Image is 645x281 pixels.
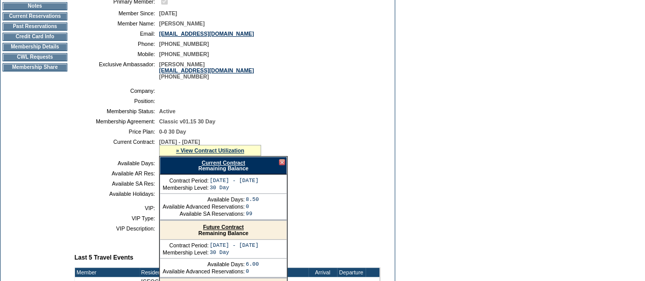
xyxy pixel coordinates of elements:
td: 30 Day [210,249,259,256]
a: [EMAIL_ADDRESS][DOMAIN_NAME] [159,31,254,37]
td: 0 [246,268,259,274]
td: Residence [140,268,268,277]
td: Contract Period: [163,177,209,184]
td: Membership Status: [79,108,155,114]
span: Classic v01.15 30 Day [159,118,215,124]
td: Exclusive Ambassador: [79,61,155,80]
td: Arrival [308,268,337,277]
td: Member Name: [79,20,155,27]
td: Departure [337,268,366,277]
td: Membership Level: [163,185,209,191]
td: 99 [246,211,259,217]
td: Notes [3,2,67,10]
td: Member Since: [79,10,155,16]
a: [EMAIL_ADDRESS][DOMAIN_NAME] [159,67,254,73]
td: Available Days: [163,261,245,267]
td: Credit Card Info [3,33,67,41]
div: Remaining Balance [160,157,287,174]
td: Available Days: [163,196,245,202]
td: Past Reservations [3,22,67,31]
a: » View Contract Utilization [176,147,244,154]
td: 6.00 [246,261,259,267]
td: 8.50 [246,196,259,202]
td: Current Reservations [3,12,67,20]
td: Email: [79,31,155,37]
td: [DATE] - [DATE] [210,177,259,184]
td: Available Holidays: [79,191,155,197]
span: [PHONE_NUMBER] [159,41,209,47]
td: 0 [246,203,259,210]
td: VIP: [79,205,155,211]
td: Company: [79,88,155,94]
td: VIP Type: [79,215,155,221]
td: Type [268,268,308,277]
td: Available SA Reservations: [163,211,245,217]
td: Phone: [79,41,155,47]
td: Available Advanced Reservations: [163,203,245,210]
td: Contract Period: [163,242,209,248]
span: [DATE] - [DATE] [159,139,200,145]
td: 30 Day [210,185,259,191]
span: [PERSON_NAME] [159,20,204,27]
td: Membership Level: [163,249,209,256]
span: 0-0 30 Day [159,129,186,135]
td: CWL Requests [3,53,67,61]
b: Last 5 Travel Events [74,254,133,261]
td: Current Contract: [79,139,155,156]
td: Available AR Res: [79,170,155,176]
a: Future Contract [203,224,244,230]
td: Membership Share [3,63,67,71]
span: [DATE] [159,10,177,16]
td: Membership Details [3,43,67,51]
td: Available SA Res: [79,181,155,187]
td: [DATE] - [DATE] [210,242,259,248]
td: Position: [79,98,155,104]
td: Available Days: [79,160,155,166]
td: Price Plan: [79,129,155,135]
td: Available Advanced Reservations: [163,268,245,274]
td: VIP Description: [79,225,155,232]
td: Membership Agreement: [79,118,155,124]
td: Mobile: [79,51,155,57]
a: Current Contract [201,160,245,166]
span: Active [159,108,175,114]
td: Member [75,268,140,277]
span: [PERSON_NAME] [PHONE_NUMBER] [159,61,254,80]
span: [PHONE_NUMBER] [159,51,209,57]
div: Remaining Balance [160,221,287,240]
